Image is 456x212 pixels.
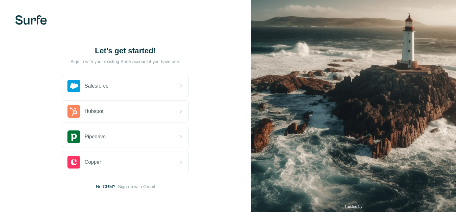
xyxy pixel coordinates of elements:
[67,130,80,143] img: pipedrive's logo
[96,183,115,190] span: No CRM?
[85,82,109,90] span: Salesforce
[85,108,104,115] span: Hubspot
[15,15,47,25] img: Surfe's logo
[70,58,180,65] p: Sign in with your existing Surfe account if you have one.
[67,80,80,92] img: salesforce's logo
[85,133,106,141] span: Pipedrive
[67,105,80,118] img: hubspot's logo
[118,183,155,190] button: Sign up with Gmail
[345,204,362,209] p: Trusted by
[67,156,80,169] img: copper's logo
[85,158,101,166] span: Copper
[62,46,189,56] h1: Let’s get started!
